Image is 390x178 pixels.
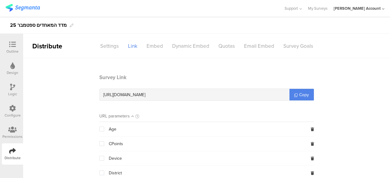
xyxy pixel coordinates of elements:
div: Dynamic Embed [168,41,214,51]
div: Distribute [5,155,21,161]
span: CPoints [109,141,123,146]
header: Survey Link [99,74,314,81]
div: URL parameters [99,113,130,119]
span: Age [109,127,116,132]
span: Support [285,5,298,11]
span: Copy [299,92,309,98]
div: Quotas [214,41,239,51]
span: [URL][DOMAIN_NAME] [103,92,145,98]
div: Configure [5,113,21,118]
div: Distribute [23,41,93,51]
div: [PERSON_NAME] Account [334,5,381,11]
div: Permissions [2,134,23,139]
span: District [109,171,122,176]
span: Device [109,156,122,161]
div: Settings [96,41,123,51]
div: Design [7,70,18,75]
div: Logic [8,91,17,97]
div: Outline [6,49,19,54]
div: מדד המאחדים ספטמבר 25 [10,20,67,30]
div: Survey Goals [279,41,318,51]
div: Email Embed [239,41,279,51]
i: Sort [131,114,134,119]
div: Link [123,41,142,51]
img: segmanta logo [5,4,40,12]
div: Embed [142,41,168,51]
